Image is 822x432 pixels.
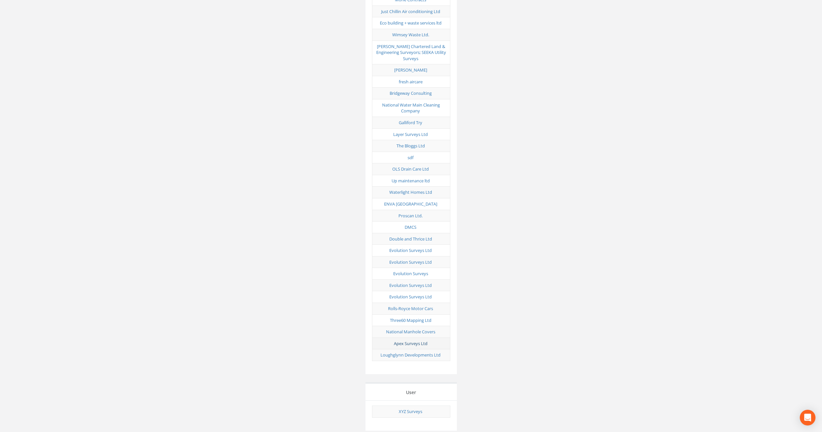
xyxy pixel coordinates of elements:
a: XYZ Surveys [399,408,422,414]
a: DMCS [405,224,416,230]
a: Bridgeway Consulting [390,90,432,96]
a: Three60 Mapping Ltd [390,317,431,323]
a: [PERSON_NAME] [394,67,427,73]
a: OLS Drain Care Ltd [392,166,429,172]
a: National Water Main Cleaning Company [382,102,440,114]
a: fresh aircare [399,79,423,85]
a: Wimsey Waste Ltd. [392,32,429,38]
a: Apex Surveys Ltd [394,341,427,346]
a: Galliford Try [399,120,422,125]
a: Evolution Surveys [393,271,428,276]
a: Evolution Surveys Ltd [389,247,432,253]
a: The Bloggs Ltd [396,143,425,149]
h4: User [370,390,452,395]
a: Just Chillin Air conditioning Ltd [381,8,440,14]
a: ENVA [GEOGRAPHIC_DATA] [384,201,437,207]
a: Eco building + waste services ltd [380,20,442,26]
a: Double and Thrice Ltd [389,236,432,242]
a: Loughglynn Developments Ltd [380,352,441,358]
a: Evolution Surveys Ltd [389,259,432,265]
a: Rolls-Royce Motor Cars [388,306,433,311]
a: Evolution Surveys Ltd [389,282,432,288]
a: Layer Surveys Ltd [393,131,428,137]
div: Open Intercom Messenger [800,410,815,425]
a: Up maintenance ltd [392,178,430,184]
a: National Manhole Covers [386,329,435,335]
a: Proscan Ltd. [398,213,423,219]
a: sdf [408,155,413,160]
a: Evolution Surveys Ltd [389,294,432,300]
a: Waterlight Homes Ltd [389,189,432,195]
a: [PERSON_NAME] Chartered Land & Engineering Surveyors; SEEKA Utility Surveys [376,43,446,61]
